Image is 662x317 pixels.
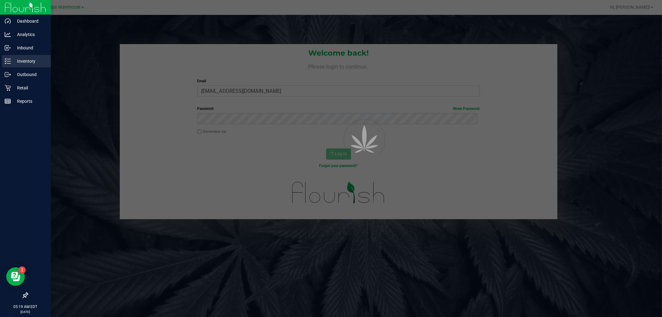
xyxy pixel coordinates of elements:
inline-svg: Retail [5,85,11,91]
inline-svg: Outbound [5,71,11,78]
p: Reports [11,97,48,105]
p: Inbound [11,44,48,52]
inline-svg: Inbound [5,45,11,51]
iframe: Resource center unread badge [18,266,26,274]
inline-svg: Analytics [5,31,11,38]
p: Retail [11,84,48,92]
p: [DATE] [3,310,48,314]
inline-svg: Inventory [5,58,11,64]
p: 05:19 AM EDT [3,304,48,310]
p: Dashboard [11,17,48,25]
inline-svg: Reports [5,98,11,104]
iframe: Resource center [6,267,25,286]
p: Inventory [11,57,48,65]
p: Outbound [11,71,48,78]
p: Analytics [11,31,48,38]
inline-svg: Dashboard [5,18,11,24]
